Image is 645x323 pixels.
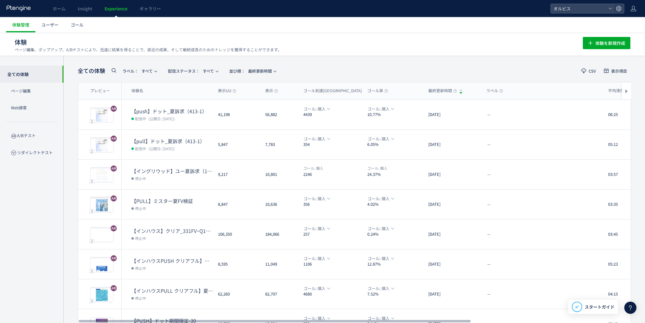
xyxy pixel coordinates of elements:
span: ゴール [71,22,84,28]
button: 体験を新規作成 [583,37,630,49]
dt: 4680 [303,291,362,297]
span: 配信中 [135,115,146,122]
span: 平均滞在時間 [608,88,637,94]
button: ゴール: 購入 [300,225,333,232]
div: [DATE] [423,130,481,159]
div: [DATE] [423,100,481,129]
button: ゴール: 購入 [300,315,333,322]
button: ゴール: 購入 [300,136,333,142]
button: ゴール: 購入 [364,136,397,142]
span: ゴール到達[GEOGRAPHIC_DATA] [303,88,367,94]
span: ゴール: 購入 [368,195,390,202]
dt: 4.02% [367,201,423,207]
div: 5,847 [213,130,260,159]
span: 配信中 [135,145,146,151]
button: ゴール: 購入 [300,285,333,292]
span: 購入 [303,165,323,171]
div: 56,882 [260,100,298,129]
h1: 体験 [15,38,569,47]
button: ゴール: 購入 [300,106,333,112]
span: オルビス [552,4,606,13]
span: ゴール: 購入 [368,285,390,292]
button: ラベル：すべて [119,66,160,76]
span: 配信ステータス​： [168,68,200,74]
span: CSV [589,69,596,73]
span: ゴール: 購入 [368,255,390,262]
button: 配信ステータス​：すべて [164,66,222,76]
span: 体験管理 [12,22,29,28]
span: 表示UU [218,88,236,94]
dt: 【push】ドット_夏訴求（413-1） [131,108,213,115]
dt: 【イングリウッド】ユー夏訴求（162） [131,168,213,175]
dt: 1106 [303,261,362,267]
dt: 【インハウス】クリア_331FV~Q1間ブロック変更 [131,227,213,234]
dt: 257 [303,231,362,237]
span: ラベル： [123,68,138,74]
span: ゴール: 購入 [368,136,390,142]
div: 106,350 [213,220,260,249]
div: 2 [89,299,94,303]
span: ゴール: 購入 [304,315,326,322]
div: 2 [89,179,94,183]
span: プレビュー [90,88,110,94]
div: 7,783 [260,130,298,159]
div: 10,801 [260,160,298,189]
div: 41,198 [213,100,260,129]
div: 82,707 [260,279,298,309]
button: 並び順：最終更新時間 [225,66,280,76]
span: ゴール: 購入 [304,285,326,292]
span: 表示 [265,88,278,94]
button: ゴール: 購入 [300,195,333,202]
div: 62,260 [213,279,260,309]
span: -- [487,201,490,207]
div: 2 [89,239,94,243]
span: ゴール: 購入 [304,255,326,262]
span: ゴール: 購入 [304,225,326,232]
button: ゴール: 購入 [364,285,397,292]
dt: 6.05% [367,142,423,147]
dt: 4439 [303,112,362,118]
button: 表示項目 [600,66,631,76]
div: 2 [89,269,94,273]
span: 全ての体験 [78,67,105,75]
dt: 【PULL】ミスター夏FV検証 [131,198,213,205]
div: [DATE] [423,190,481,219]
div: [DATE] [423,220,481,249]
div: [DATE] [423,279,481,309]
button: CSV [577,66,600,76]
div: 8,595 [213,249,260,279]
span: Insight [78,5,92,12]
dt: 356 [303,201,362,207]
span: -- [487,112,490,118]
span: 最終更新時間 [428,88,457,94]
div: 10,636 [260,190,298,219]
dt: 0.24% [367,231,423,237]
div: 11,049 [260,249,298,279]
span: ゴール: 購入 [368,225,390,232]
span: ラベル [486,88,503,94]
span: ゴール: 購入 [304,136,326,142]
button: ゴール: 購入 [364,255,397,262]
span: -- [487,142,490,147]
span: ゴール: 購入 [304,106,326,112]
img: 5ac25d88a724073074c1e28f6834051a1755499461705.jpeg [91,198,113,212]
img: d2ff3e2b30abaab6864925480d2c28881752056707970.jpeg [91,168,113,182]
span: ゴール率 [367,88,388,94]
span: ギャラリー [140,5,161,12]
span: 表示項目 [611,69,627,73]
span: 並び順： [229,68,245,74]
div: 2 [89,119,94,123]
p: ページ編集、ポップアップ、A/Bテストにより、迅速に結果を得ることで、直近の成果、そして継続成長のためのナレッジを獲得することができます。 [15,47,282,53]
div: 2 [89,149,94,153]
img: 03309b3bad8e034a038781ac9db503531754470848203.jpeg [91,258,113,272]
dt: 12.87% [367,261,423,267]
span: 停止中 [135,265,146,271]
span: すべて [168,66,214,76]
dt: 【pull】ドット_夏訴求（413-1） [131,138,213,145]
span: ユーザー [41,22,59,28]
dt: 10.77% [367,112,423,118]
span: -- [487,291,490,297]
button: ゴール: 購入 [364,225,397,232]
img: 48611a6220ee2fed8b0a5d9949d1a63c1751344373828.jpeg [91,288,113,302]
span: 停止中 [135,205,146,211]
